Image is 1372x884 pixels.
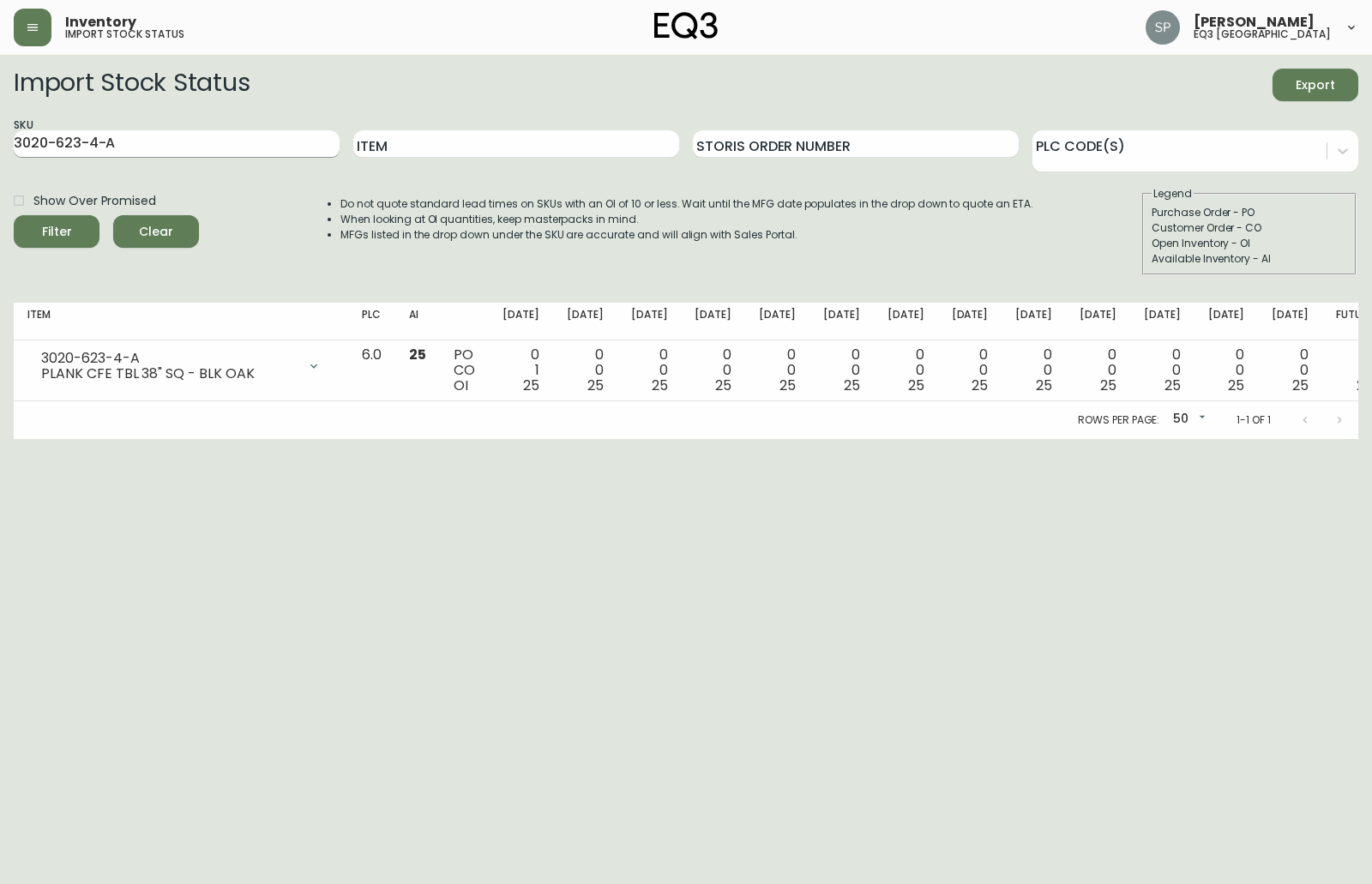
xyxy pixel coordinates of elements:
th: AI [395,303,440,340]
div: 50 [1166,406,1209,434]
div: 0 0 [759,347,796,394]
div: 0 0 [631,347,668,394]
div: 3020-623-4-APLANK CFE TBL 38" SQ - BLK OAK [27,347,334,385]
th: [DATE] [681,303,745,340]
li: When looking at OI quantities, keep masterpacks in mind. [340,212,1033,227]
div: 0 0 [823,347,860,394]
span: [PERSON_NAME] [1194,15,1315,29]
th: [DATE] [1002,303,1066,340]
th: [DATE] [809,303,874,340]
span: 25 [652,376,668,395]
span: 25 [1164,376,1181,395]
div: 0 0 [567,347,604,394]
span: 25 [1292,376,1309,395]
button: Filter [14,215,99,248]
div: 0 0 [1080,347,1116,394]
span: Clear [127,221,185,243]
p: Rows per page: [1078,412,1159,428]
div: 0 0 [888,347,924,394]
span: 25 [715,376,731,395]
th: Item [14,303,348,340]
div: PLANK CFE TBL 38" SQ - BLK OAK [41,366,297,382]
li: MFGs listed in the drop down under the SKU are accurate and will align with Sales Portal. [340,227,1033,243]
span: Inventory [65,15,136,29]
span: 25 [523,376,539,395]
div: Available Inventory - AI [1152,251,1347,267]
span: 25 [908,376,924,395]
th: [DATE] [938,303,1002,340]
span: 25 [844,376,860,395]
span: 25 [587,376,604,395]
th: [DATE] [617,303,682,340]
th: [DATE] [489,303,553,340]
div: 0 0 [695,347,731,394]
div: PO CO [454,347,475,394]
div: 0 0 [1272,347,1309,394]
div: 0 0 [1015,347,1052,394]
span: 25 [972,376,988,395]
div: Filter [42,221,72,243]
span: 25 [779,376,796,395]
td: 6.0 [348,340,395,401]
th: [DATE] [1130,303,1194,340]
h2: Import Stock Status [14,69,250,101]
th: PLC [348,303,395,340]
th: [DATE] [1066,303,1130,340]
img: 25c0ecf8c5ed261b7fd55956ee48612f [1146,10,1180,45]
div: Purchase Order - PO [1152,205,1347,220]
th: [DATE] [874,303,938,340]
span: 25 [409,345,426,364]
span: 25 [1228,376,1244,395]
legend: Legend [1152,186,1194,201]
span: Show Over Promised [33,192,156,210]
span: 25 [1036,376,1052,395]
th: [DATE] [553,303,617,340]
div: 0 0 [952,347,989,394]
li: Do not quote standard lead times on SKUs with an OI of 10 or less. Wait until the MFG date popula... [340,196,1033,212]
button: Export [1273,69,1358,101]
div: 0 0 [1144,347,1181,394]
h5: eq3 [GEOGRAPHIC_DATA] [1194,29,1331,39]
span: 25 [1100,376,1116,395]
p: 1-1 of 1 [1237,412,1271,428]
h5: import stock status [65,29,184,39]
div: 3020-623-4-A [41,351,297,366]
th: [DATE] [745,303,809,340]
button: Clear [113,215,199,248]
div: 0 1 [502,347,539,394]
img: logo [654,12,718,39]
div: Open Inventory - OI [1152,236,1347,251]
span: OI [454,376,468,395]
div: 0 0 [1208,347,1245,394]
span: Export [1286,75,1345,96]
th: [DATE] [1258,303,1322,340]
div: Customer Order - CO [1152,220,1347,236]
th: [DATE] [1194,303,1259,340]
